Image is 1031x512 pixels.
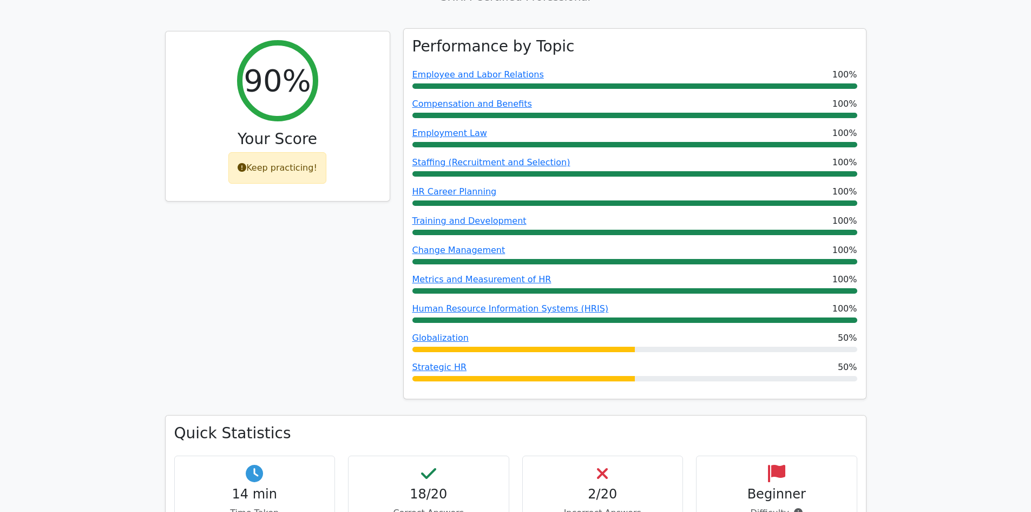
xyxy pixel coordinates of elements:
a: HR Career Planning [412,186,497,197]
a: Metrics and Measurement of HR [412,274,551,284]
div: Keep practicing! [228,152,326,184]
h4: 14 min [183,487,326,502]
h4: 2/20 [531,487,674,502]
span: 100% [832,98,857,111]
span: 100% [832,215,857,228]
span: 100% [832,302,857,315]
span: 100% [832,244,857,257]
a: Compensation and Benefits [412,99,532,109]
h2: 90% [244,62,311,99]
a: Strategic HR [412,362,467,372]
a: Employment Law [412,128,487,138]
h4: Beginner [705,487,848,502]
a: Globalization [412,333,469,343]
span: 100% [832,185,857,198]
span: 50% [838,332,857,345]
h3: Performance by Topic [412,37,575,56]
span: 100% [832,273,857,286]
h4: 18/20 [357,487,500,502]
a: Employee and Labor Relations [412,69,544,80]
span: 100% [832,156,857,169]
a: Staffing (Recruitment and Selection) [412,157,570,167]
span: 100% [832,127,857,140]
a: Human Resource Information Systems (HRIS) [412,303,609,314]
span: 50% [838,361,857,374]
h3: Your Score [174,130,381,148]
a: Change Management [412,245,505,255]
h3: Quick Statistics [174,424,857,443]
span: 100% [832,68,857,81]
a: Training and Development [412,216,527,226]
